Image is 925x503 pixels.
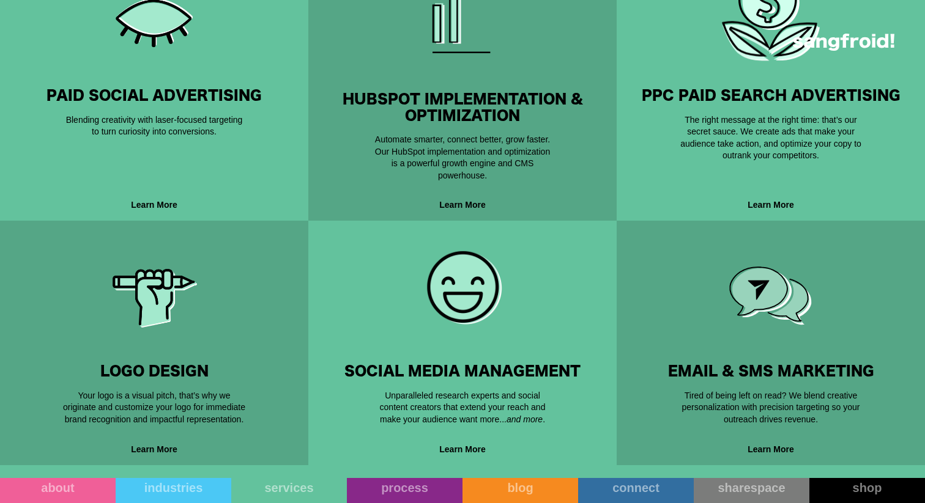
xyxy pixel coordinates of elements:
[231,480,347,495] div: services
[116,480,231,495] div: industries
[694,480,809,495] div: sharespace
[578,478,694,503] a: connect
[308,199,617,221] div: Learn More
[793,34,894,51] img: logo
[347,480,462,495] div: process
[344,360,581,383] strong: Social Media Management
[617,443,925,465] div: Learn More
[343,88,583,127] strong: HubSpot Implementation & Optimization
[371,124,554,182] div: Automate smarter, connect better, grow faster. Our HubSpot implementation and optimization is a p...
[617,199,925,221] div: Learn More
[809,480,925,495] div: shop
[617,221,925,464] a: Graphic of message bubble with a question mark for organizational consulting.Graphic of comment b...
[694,478,809,503] a: sharespace
[462,480,578,495] div: blog
[116,478,231,503] a: industries
[578,480,694,495] div: connect
[679,105,863,162] div: The right message at the right time: that’s our secret sauce. We create ads that make your audien...
[475,231,511,238] a: privacy policy
[507,414,543,424] em: and more
[462,478,578,503] a: blog
[308,221,617,464] a: Social Media ManagementUnparalleled research experts and social content creators that extend your...
[809,478,925,503] a: shop
[62,380,246,426] div: Your logo is a visual pitch, that’s why we originate and customize your logo for immediate brand ...
[679,380,863,426] div: Tired of being left on read? We blend creative personalization with precision targeting so your o...
[371,380,554,426] div: Unparalleled research experts and social content creators that extend your reach and make your au...
[100,360,209,383] strong: LOGO DESIGN
[642,84,901,108] strong: PPC Paid Search Advertising
[347,478,462,503] a: process
[46,84,262,108] strong: Paid Social Advertising
[231,478,347,503] a: services
[62,105,246,138] div: Blending creativity with laser-focused targeting to turn curiosity into conversions.
[716,241,826,351] img: Graphic of comment bubble for organizational consulting.
[308,443,617,465] div: Learn More
[668,360,874,383] strong: Email & SMS Marketing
